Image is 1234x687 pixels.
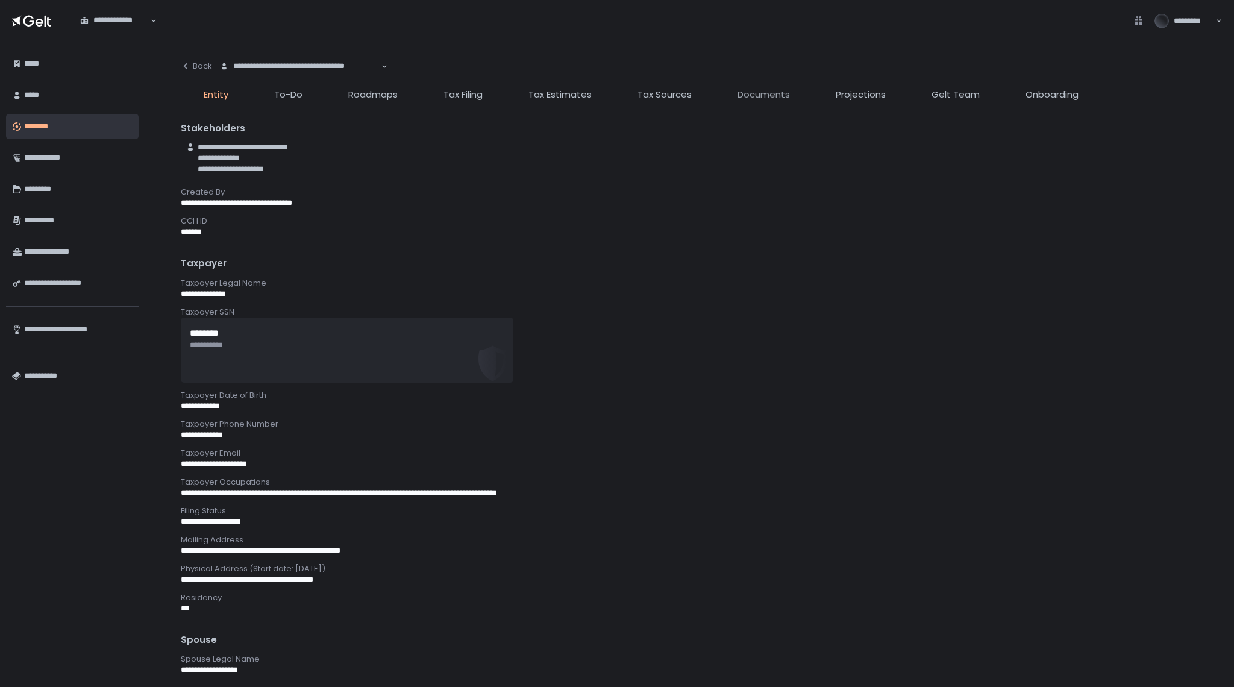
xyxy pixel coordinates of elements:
div: Search for option [212,54,387,80]
button: Back [181,54,212,78]
span: Tax Estimates [528,88,592,102]
span: Roadmaps [348,88,398,102]
input: Search for option [220,72,380,84]
span: Tax Filing [443,88,483,102]
div: Spouse Legal Name [181,654,1217,665]
div: Filing Status [181,506,1217,516]
div: Spouse [181,633,1217,647]
div: Mailing Address [181,535,1217,545]
div: Taxpayer Email [181,448,1217,459]
div: Taxpayer [181,257,1217,271]
span: Entity [204,88,228,102]
input: Search for option [80,26,149,38]
span: Onboarding [1026,88,1079,102]
span: Tax Sources [637,88,692,102]
div: Physical Address (Start date: [DATE]) [181,563,1217,574]
div: Taxpayer Legal Name [181,278,1217,289]
span: Gelt Team [932,88,980,102]
div: Back [181,61,212,72]
div: CCH ID [181,216,1217,227]
div: Residency [181,592,1217,603]
div: Search for option [72,8,157,34]
div: Taxpayer Occupations [181,477,1217,488]
span: Projections [836,88,886,102]
div: Created By [181,187,1217,198]
div: Taxpayer SSN [181,307,1217,318]
span: Documents [738,88,790,102]
div: Taxpayer Date of Birth [181,390,1217,401]
div: Taxpayer Phone Number [181,419,1217,430]
div: Stakeholders [181,122,1217,136]
span: To-Do [274,88,302,102]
